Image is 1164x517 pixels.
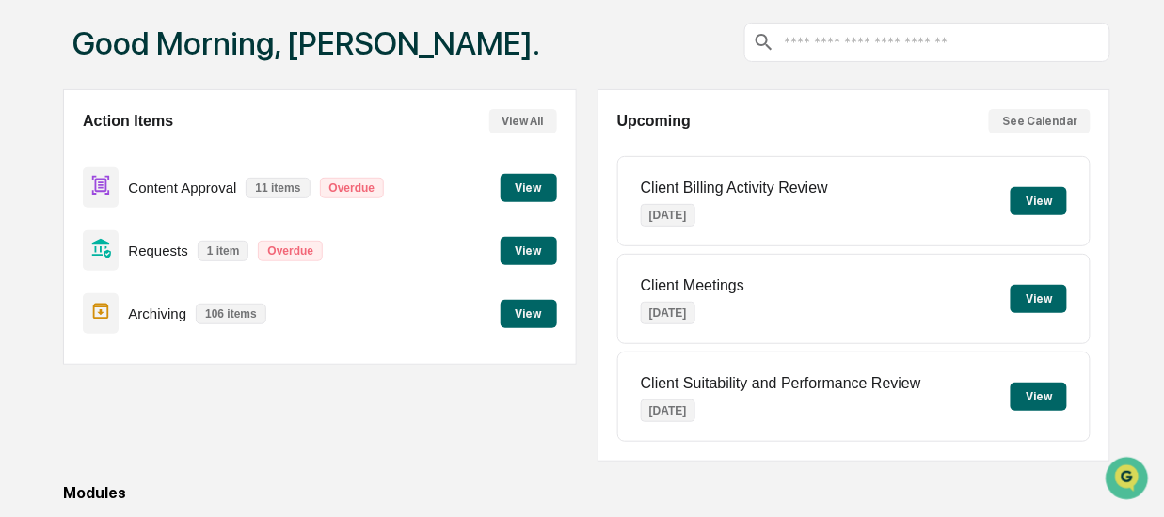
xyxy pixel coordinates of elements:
button: View [1011,187,1067,215]
p: How can we help? [19,39,343,69]
p: Overdue [320,178,385,198]
p: Overdue [258,241,323,261]
p: 106 items [196,304,266,324]
button: View [1011,285,1067,313]
a: View [501,304,557,321]
div: Start new chat [64,143,309,162]
a: 🔎Data Lookup [11,264,126,298]
img: 1746055101610-c473b297-6a78-478c-a979-82029cc54cd1 [19,143,53,177]
div: 🔎 [19,274,34,289]
div: Modules [63,484,1110,502]
div: 🖐️ [19,238,34,253]
span: Attestations [155,236,233,255]
button: See Calendar [989,109,1091,133]
a: 🖐️Preclearance [11,228,129,262]
span: Preclearance [38,236,121,255]
button: View [501,174,557,202]
a: 🗄️Attestations [129,228,241,262]
p: Content Approval [128,180,236,196]
div: We're available if you need us! [64,162,238,177]
p: Requests [128,243,187,258]
p: [DATE] [641,399,695,422]
button: View [501,300,557,328]
p: 1 item [198,241,249,261]
div: 🗄️ [136,238,151,253]
h2: Upcoming [617,113,691,130]
p: Client Meetings [641,277,744,294]
p: Client Suitability and Performance Review [641,375,921,392]
a: View [501,241,557,258]
h2: Action Items [83,113,173,130]
p: [DATE] [641,204,695,227]
a: Powered byPylon [133,317,228,332]
button: View [1011,383,1067,411]
p: Client Billing Activity Review [641,180,828,196]
h1: Good Morning, [PERSON_NAME]. [72,24,540,62]
iframe: Open customer support [1104,455,1155,506]
button: Start new chat [320,149,343,171]
button: View All [489,109,557,133]
p: 11 items [246,178,310,198]
a: View [501,178,557,196]
span: Pylon [187,318,228,332]
button: View [501,237,557,265]
span: Data Lookup [38,272,119,290]
p: Archiving [128,305,186,321]
p: [DATE] [641,302,695,324]
input: Clear [49,85,311,104]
